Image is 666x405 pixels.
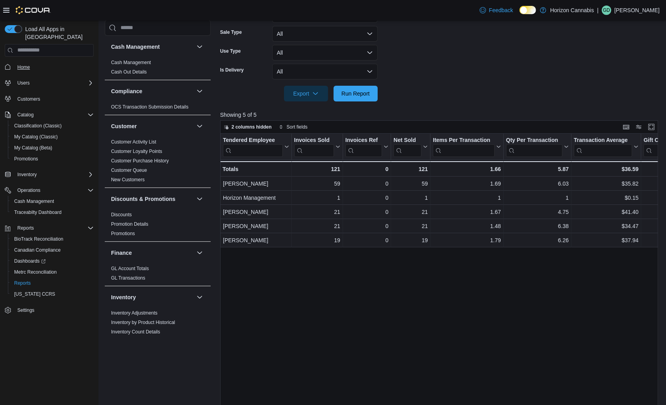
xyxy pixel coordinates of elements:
[111,42,160,50] h3: Cash Management
[17,96,40,102] span: Customers
[294,136,334,144] div: Invoices Sold
[272,26,378,42] button: All
[223,136,283,156] div: Tendered Employee
[11,143,56,153] a: My Catalog (Beta)
[111,139,156,144] a: Customer Activity List
[223,236,289,245] div: [PERSON_NAME]
[17,80,30,86] span: Users
[14,247,61,253] span: Canadian Compliance
[294,236,340,245] div: 19
[574,136,638,156] button: Transaction Average
[614,6,660,15] p: [PERSON_NAME]
[111,310,158,315] a: Inventory Adjustments
[345,221,388,231] div: 0
[14,94,43,104] a: Customers
[111,329,160,334] a: Inventory Count Details
[111,195,175,202] h3: Discounts & Promotions
[489,6,513,14] span: Feedback
[597,6,599,15] p: |
[276,122,311,132] button: Sort fields
[433,136,495,144] div: Items Per Transaction
[223,164,289,174] div: Totals
[2,61,97,73] button: Home
[294,193,340,202] div: 1
[223,179,289,188] div: [PERSON_NAME]
[111,230,135,236] span: Promotions
[220,111,663,119] p: Showing 5 of 5
[111,42,193,50] button: Cash Management
[433,164,501,174] div: 1.66
[105,210,211,241] div: Discounts & Promotions
[14,258,46,264] span: Dashboards
[223,221,289,231] div: [PERSON_NAME]
[195,292,204,302] button: Inventory
[393,193,428,202] div: 1
[272,64,378,79] button: All
[11,132,94,142] span: My Catalog (Classic)
[14,305,94,315] span: Settings
[8,196,97,207] button: Cash Management
[506,193,569,202] div: 1
[111,221,148,226] a: Promotion Details
[105,263,211,285] div: Finance
[8,234,97,245] button: BioTrack Reconciliation
[294,136,334,156] div: Invoices Sold
[393,136,421,156] div: Net Sold
[345,136,382,144] div: Invoices Ref
[506,236,569,245] div: 6.26
[14,63,33,72] a: Home
[603,6,610,15] span: GD
[574,221,638,231] div: $34.47
[111,265,149,271] a: GL Account Totals
[111,195,193,202] button: Discounts & Promotions
[8,256,97,267] a: Dashboards
[5,58,94,337] nav: Complex example
[14,198,54,204] span: Cash Management
[111,148,162,154] a: Customer Loyalty Points
[393,136,428,156] button: Net Sold
[14,209,61,215] span: Traceabilty Dashboard
[393,221,428,231] div: 21
[111,104,189,109] a: OCS Transaction Submission Details
[11,154,41,164] a: Promotions
[223,136,289,156] button: Tendered Employee
[17,187,41,193] span: Operations
[14,110,37,120] button: Catalog
[223,207,289,217] div: [PERSON_NAME]
[574,136,632,156] div: Transaction Average
[195,42,204,51] button: Cash Management
[433,221,501,231] div: 1.48
[105,102,211,114] div: Compliance
[111,122,137,130] h3: Customer
[195,194,204,203] button: Discounts & Promotions
[221,122,275,132] button: 2 columns hidden
[14,78,33,88] button: Users
[111,274,145,281] span: GL Transactions
[11,267,60,277] a: Metrc Reconciliation
[111,59,151,65] a: Cash Management
[111,211,132,217] span: Discounts
[621,122,631,132] button: Keyboard shortcuts
[111,167,147,173] a: Customer Queue
[294,179,340,188] div: 59
[11,208,65,217] a: Traceabilty Dashboard
[11,143,94,153] span: My Catalog (Beta)
[11,234,67,244] a: BioTrack Reconciliation
[14,236,63,242] span: BioTrack Reconciliation
[2,77,97,88] button: Users
[111,293,193,301] button: Inventory
[111,87,142,95] h3: Compliance
[2,185,97,196] button: Operations
[17,171,37,178] span: Inventory
[433,207,501,217] div: 1.67
[11,289,94,299] span: Washington CCRS
[111,293,136,301] h3: Inventory
[2,169,97,180] button: Inventory
[294,221,340,231] div: 21
[393,136,421,144] div: Net Sold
